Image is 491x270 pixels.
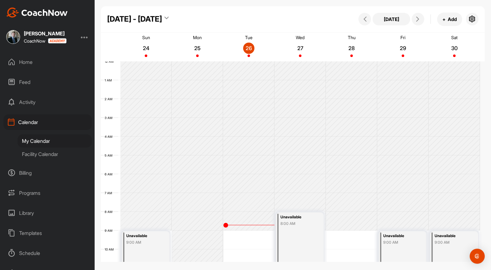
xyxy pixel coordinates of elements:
div: Library [3,205,92,221]
p: Tue [245,35,253,40]
div: [DATE] - [DATE] [107,13,162,25]
p: 30 [449,45,460,51]
p: Thu [348,35,356,40]
div: 12 AM [101,60,120,63]
div: 9:00 AM [383,240,419,245]
div: 2 AM [101,97,119,101]
p: 26 [243,45,254,51]
div: 10 AM [101,247,120,251]
div: Activity [3,94,92,110]
a: August 29, 2025 [377,33,429,61]
div: Calendar [3,114,92,130]
div: Programs [3,185,92,201]
p: Sat [451,35,457,40]
a: August 28, 2025 [326,33,377,61]
p: 29 [397,45,409,51]
img: square_3bc242d1ed4af5e38e358c434647fa13.jpg [6,30,20,44]
p: Wed [296,35,305,40]
div: 9:00 AM [126,240,162,245]
img: CoachNow acadmey [48,38,66,44]
a: August 24, 2025 [120,33,172,61]
button: +Add [437,13,462,26]
div: [PERSON_NAME] [24,31,66,36]
p: 24 [140,45,152,51]
div: Unavailable [435,232,471,240]
div: Feed [3,74,92,90]
div: 4 AM [101,135,119,138]
div: Unavailable [126,232,162,240]
img: CoachNow [6,8,68,18]
div: Home [3,54,92,70]
p: 27 [295,45,306,51]
div: 3 AM [101,116,119,120]
div: Unavailable [383,232,419,240]
div: Billing [3,165,92,181]
div: CoachNow [24,38,66,44]
a: August 26, 2025 [223,33,274,61]
span: + [442,16,446,23]
a: August 30, 2025 [429,33,480,61]
div: 1 AM [101,78,118,82]
div: Open Intercom Messenger [470,249,485,264]
p: 28 [346,45,357,51]
p: Sun [142,35,150,40]
div: Unavailable [280,214,316,221]
p: Mon [193,35,202,40]
a: August 25, 2025 [172,33,223,61]
p: 25 [192,45,203,51]
button: [DATE] [373,13,410,25]
div: 7 AM [101,191,118,195]
div: 6 AM [101,172,119,176]
div: 9 AM [101,229,119,232]
div: My Calendar [18,134,92,148]
div: 5 AM [101,153,119,157]
p: Fri [400,35,405,40]
div: Facility Calendar [18,148,92,161]
div: Schedule [3,245,92,261]
div: 9:00 AM [435,240,471,245]
div: Templates [3,225,92,241]
div: 8:00 AM [280,221,316,226]
div: 8 AM [101,210,119,214]
a: August 27, 2025 [274,33,326,61]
